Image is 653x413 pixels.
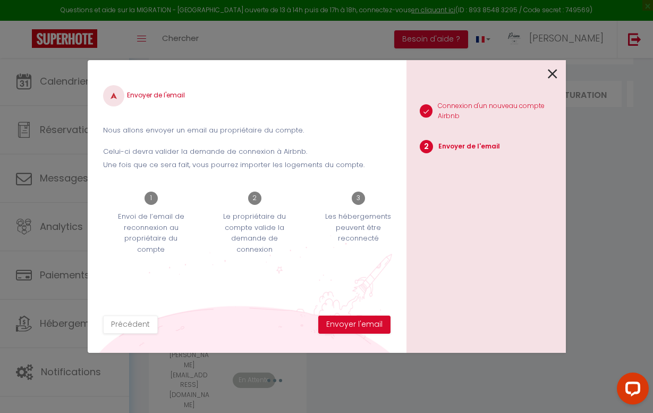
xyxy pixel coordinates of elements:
[608,368,653,413] iframe: LiveChat chat widget
[352,192,365,205] span: 3
[318,316,391,334] button: Envoyer l'email
[103,125,390,136] p: Nous allons envoyer un email au propriétaire du compte.
[111,211,192,255] p: Envoi de l’email de reconnexion au propriétaire du compte
[420,140,433,153] span: 2
[103,85,390,106] h4: Envoyer de l'email
[145,192,158,205] span: 1
[103,316,158,334] button: Précédent
[103,146,390,157] p: Celui-ci devra valider la demande de connexion à Airbnb.
[318,211,400,244] p: Les hébergements peuvent être reconnecté
[103,160,390,170] p: Une fois que ce sera fait, vous pourrez importer les logements du compte.
[248,192,261,205] span: 2
[438,101,566,121] p: Connexion d'un nouveau compte Airbnb
[438,142,500,152] p: Envoyer de l'email
[214,211,296,255] p: Le propriétaire du compte valide la demande de connexion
